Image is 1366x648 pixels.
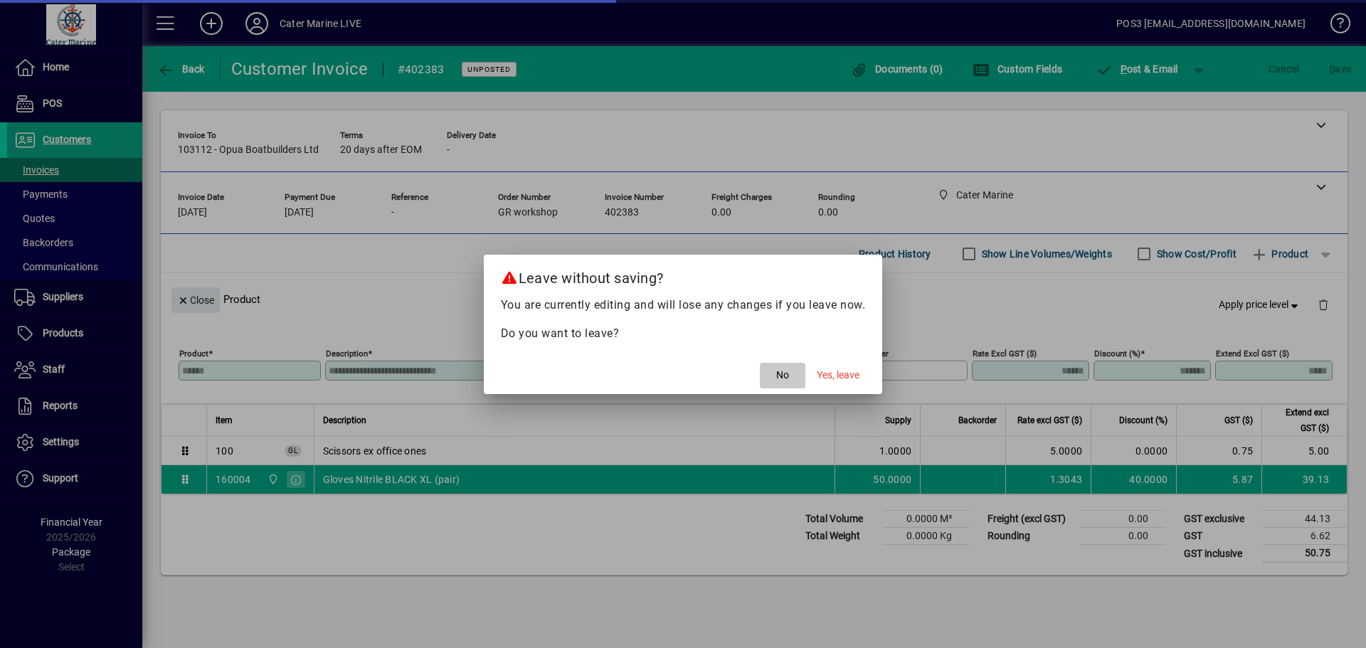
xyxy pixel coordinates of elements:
p: Do you want to leave? [501,325,866,342]
span: Yes, leave [817,368,859,383]
span: No [776,368,789,383]
p: You are currently editing and will lose any changes if you leave now. [501,297,866,314]
button: Yes, leave [811,363,865,388]
button: No [760,363,805,388]
h2: Leave without saving? [484,255,883,296]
